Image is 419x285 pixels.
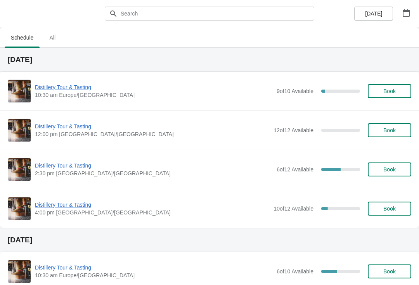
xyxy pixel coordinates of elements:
img: Distillery Tour & Tasting | | 10:30 am Europe/London [8,260,31,283]
span: Distillery Tour & Tasting [35,201,270,209]
span: 6 of 10 Available [277,268,313,275]
span: 4:00 pm [GEOGRAPHIC_DATA]/[GEOGRAPHIC_DATA] [35,209,270,216]
button: Book [368,202,411,216]
button: Book [368,162,411,176]
span: 6 of 12 Available [277,166,313,173]
span: 12 of 12 Available [274,127,313,133]
h2: [DATE] [8,56,411,64]
input: Search [120,7,314,21]
span: Book [383,127,396,133]
span: 10:30 am Europe/[GEOGRAPHIC_DATA] [35,271,273,279]
span: 2:30 pm [GEOGRAPHIC_DATA]/[GEOGRAPHIC_DATA] [35,169,273,177]
img: Distillery Tour & Tasting | | 10:30 am Europe/London [8,80,31,102]
button: Book [368,84,411,98]
span: 10 of 12 Available [274,206,313,212]
span: 9 of 10 Available [277,88,313,94]
span: Distillery Tour & Tasting [35,83,273,91]
span: 12:00 pm [GEOGRAPHIC_DATA]/[GEOGRAPHIC_DATA] [35,130,270,138]
h2: [DATE] [8,236,411,244]
span: 10:30 am Europe/[GEOGRAPHIC_DATA] [35,91,273,99]
img: Distillery Tour & Tasting | | 12:00 pm Europe/London [8,119,31,142]
span: Distillery Tour & Tasting [35,162,273,169]
span: Book [383,206,396,212]
button: Book [368,264,411,278]
span: All [43,31,62,45]
img: Distillery Tour & Tasting | | 4:00 pm Europe/London [8,197,31,220]
span: [DATE] [365,10,382,17]
span: Book [383,88,396,94]
button: Book [368,123,411,137]
span: Schedule [5,31,40,45]
img: Distillery Tour & Tasting | | 2:30 pm Europe/London [8,158,31,181]
span: Distillery Tour & Tasting [35,264,273,271]
span: Book [383,166,396,173]
button: [DATE] [354,7,393,21]
span: Book [383,268,396,275]
span: Distillery Tour & Tasting [35,123,270,130]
